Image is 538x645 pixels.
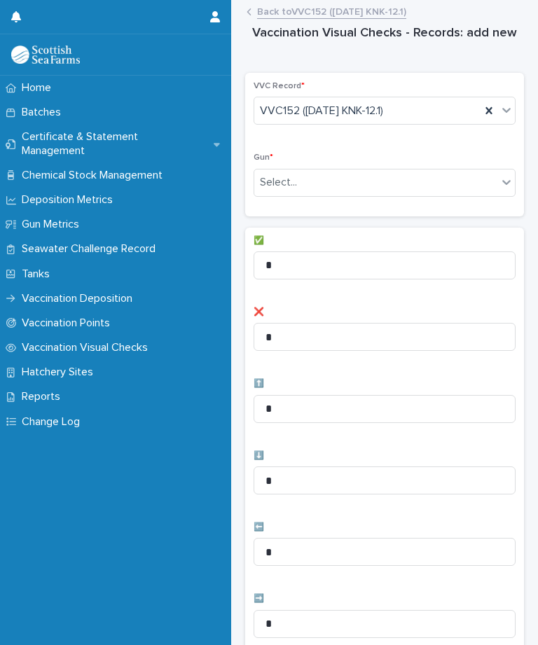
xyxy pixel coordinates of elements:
a: Back toVVC152 ([DATE] KNK-12.1) [257,3,406,19]
span: VVC Record [254,82,305,90]
span: ❌ [254,308,264,317]
span: ⬅️ [254,523,264,532]
span: ✅ [254,237,264,245]
img: uOABhIYSsOPhGJQdTwEw [11,46,80,64]
p: Certificate & Statement Management [16,130,214,157]
p: Deposition Metrics [16,193,124,207]
span: ⬇️ [254,452,264,460]
p: Batches [16,106,72,119]
p: Seawater Challenge Record [16,242,167,256]
span: ⬆️ [254,380,264,388]
p: Vaccination Deposition [16,292,144,305]
p: Hatchery Sites [16,366,104,379]
p: Change Log [16,415,91,429]
span: ➡️ [254,595,264,603]
span: VVC152 ([DATE] KNK-12.1) [260,104,383,118]
p: Home [16,81,62,95]
div: Select... [260,175,297,190]
p: Vaccination Visual Checks [16,341,159,354]
h1: Vaccination Visual Checks - Records: add new [245,25,524,42]
p: Gun Metrics [16,218,90,231]
span: Gun [254,153,273,162]
p: Reports [16,390,71,403]
p: Tanks [16,268,61,281]
p: Chemical Stock Management [16,169,174,182]
p: Vaccination Points [16,317,121,330]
